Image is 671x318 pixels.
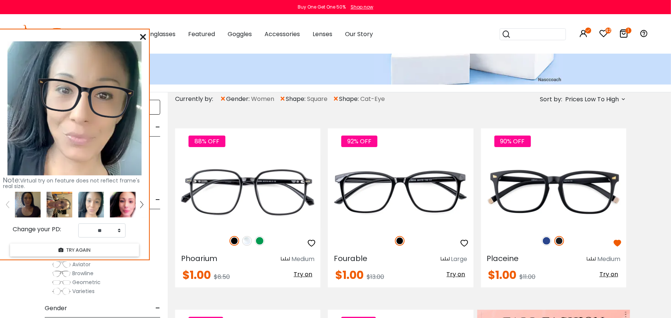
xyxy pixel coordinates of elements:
span: Varieties [72,287,95,295]
img: abbeglasses.com [23,25,84,44]
img: size ruler [587,257,596,262]
img: 269846.png [7,41,142,175]
div: Medium [291,255,314,264]
img: Browline.png [52,270,71,277]
span: Sort by: [540,95,562,104]
span: Prices Low To High [565,93,619,106]
button: Try on [291,270,314,279]
img: Geometric.png [52,279,71,286]
span: - [155,118,160,136]
a: Shop now [347,4,373,10]
span: $8.50 [214,273,230,281]
img: Aviator.png [52,261,71,268]
img: Clear [242,236,252,246]
img: 269846.png [78,192,104,217]
img: right.png [140,201,143,208]
span: Our Story [345,30,373,38]
span: Cat-Eye [360,95,385,104]
span: Lenses [313,30,332,38]
span: shape: [339,95,360,104]
a: 42 [599,31,608,39]
button: Try on [444,270,468,279]
span: × [333,92,339,106]
img: Varieties.png [52,287,71,295]
img: 269845.png [110,192,136,217]
img: Green [255,236,265,246]
img: size ruler [441,257,450,262]
span: Browline [72,270,94,277]
span: Featured [188,30,215,38]
img: Blue Placeine - Plastic ,Universal Bridge Fit [481,155,626,228]
img: Black [395,236,405,246]
span: - [155,191,160,209]
span: Square [307,95,327,104]
span: 90% OFF [494,136,531,147]
div: Shop now [351,4,373,10]
div: Buy One Get One 50% [298,4,346,10]
div: Currently by: [175,92,220,106]
div: Medium [597,255,620,264]
span: Virtual try on feature does not reflect frame's real size. [3,177,140,190]
i: 42 [605,28,611,34]
img: size ruler [281,257,290,262]
span: gender: [226,95,251,104]
span: Note: [3,175,20,185]
a: 1 [620,31,629,39]
img: original.png [28,66,140,131]
img: 271621.png [47,192,72,217]
span: 92% OFF [341,136,377,147]
button: Try on [597,270,620,279]
span: $13.00 [367,273,384,281]
div: Large [451,255,468,264]
span: 88% OFF [189,136,225,147]
img: Matte Black [554,236,564,246]
span: Geometric [72,279,101,286]
span: Goggles [228,30,252,38]
span: $11.00 [520,273,536,281]
button: TRY AGAIN [10,244,139,257]
img: left.png [6,201,9,208]
img: 309075.png [15,192,41,217]
span: Gender [45,299,67,317]
img: Black [230,236,239,246]
span: $1.00 [335,267,364,283]
img: Fclear Phoarium - Plastic ,Universal Bridge Fit [175,155,320,228]
span: $1.00 [488,267,517,283]
i: 1 [626,28,632,34]
span: - [155,299,160,317]
span: $1.00 [183,267,211,283]
span: Try on [599,270,618,279]
span: Sunglasses [143,30,175,38]
span: Phoarium [181,253,217,264]
span: Fourable [334,253,367,264]
span: Placeine [487,253,519,264]
img: Black Fourable - Plastic ,Universal Bridge Fit [328,155,473,228]
span: Aviator [72,261,91,268]
span: × [220,92,226,106]
span: × [279,92,286,106]
span: Try on [447,270,465,279]
span: Accessories [265,30,300,38]
span: Women [251,95,274,104]
img: Blue [542,236,551,246]
span: Try on [294,270,312,279]
span: shape: [286,95,307,104]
